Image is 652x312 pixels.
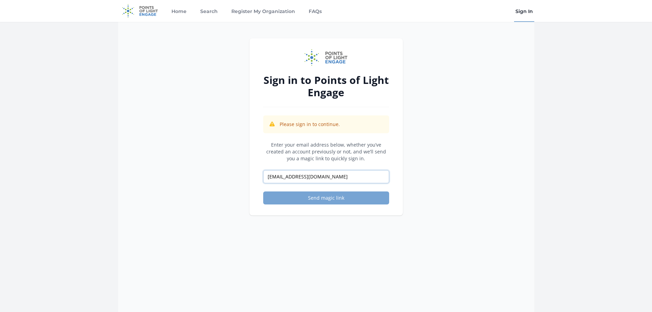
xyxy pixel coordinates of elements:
[280,121,340,128] p: Please sign in to continue.
[263,74,389,99] h2: Sign in to Points of Light Engage
[263,141,389,162] p: Enter your email address below, whether you’ve created an account previously or not, and we’ll se...
[305,49,348,66] img: Points of Light Engage logo
[263,170,389,183] input: Email address
[263,191,389,204] button: Send magic link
